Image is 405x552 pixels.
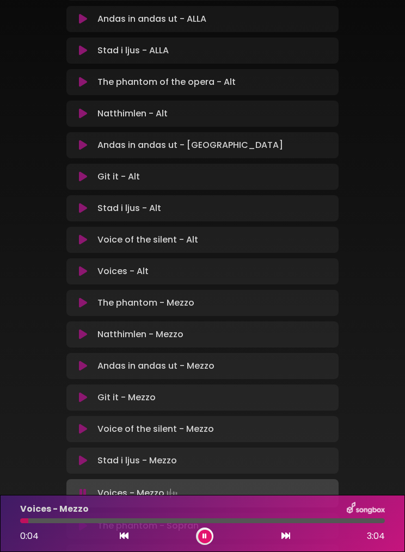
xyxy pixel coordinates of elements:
[97,202,161,215] p: Stad i ljus - Alt
[97,76,236,89] p: The phantom of the opera - Alt
[20,530,39,542] span: 0:04
[347,502,385,516] img: songbox-logo-white.png
[97,391,156,404] p: Git it - Mezzo
[97,359,214,373] p: Andas in andas ut - Mezzo
[97,423,214,436] p: Voice of the silent - Mezzo
[97,139,283,152] p: Andas in andas ut - [GEOGRAPHIC_DATA]
[97,233,198,246] p: Voice of the silent - Alt
[97,328,183,341] p: Natthimlen - Mezzo
[97,44,169,57] p: Stad i ljus - ALLA
[97,107,168,120] p: Natthimlen - Alt
[97,170,140,183] p: Git it - Alt
[20,503,89,516] p: Voices - Mezzo
[97,265,149,278] p: Voices - Alt
[97,296,194,309] p: The phantom - Mezzo
[164,486,180,501] img: waveform4.gif
[97,486,180,501] p: Voices - Mezzo
[367,530,385,543] span: 3:04
[97,13,206,26] p: Andas in andas ut - ALLA
[97,454,177,467] p: Stad i ljus - Mezzo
